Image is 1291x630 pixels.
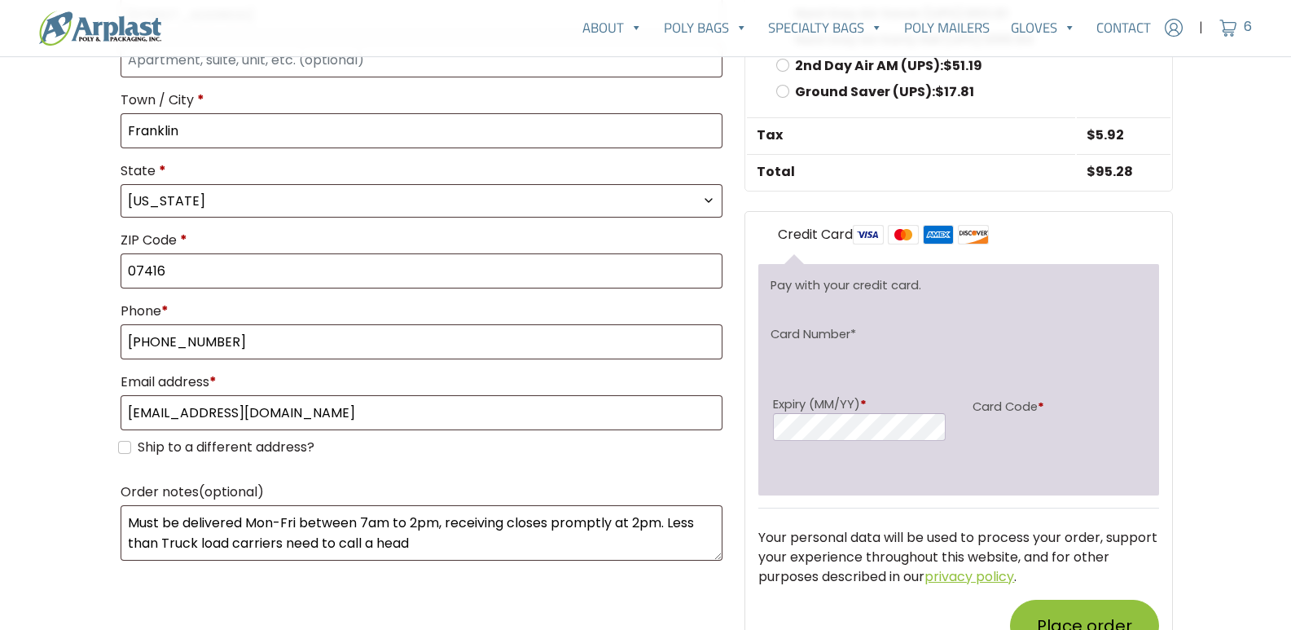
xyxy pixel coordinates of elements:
[771,276,1148,294] p: Pay with your credit card.
[572,11,653,44] a: About
[39,11,161,46] img: logo
[121,87,723,113] label: Town / City
[1087,162,1133,181] bdi: 95.28
[894,11,1000,44] a: Poly Mailers
[1087,126,1096,144] span: $
[121,479,723,505] label: Order notes
[943,56,982,75] bdi: 51.19
[935,82,974,101] bdi: 17.81
[773,395,945,413] label: Expiry (MM/YY)
[121,227,723,253] label: ZIP Code
[121,42,723,77] input: Apartment, suite, unit, etc. (optional)
[121,369,723,395] label: Email address
[771,325,856,343] label: Card Number
[935,82,944,101] span: $
[853,225,989,245] img: card-logos.png
[1087,126,1124,144] span: 5.92
[747,117,1075,152] th: Tax
[943,56,952,75] span: $
[121,158,723,184] label: State
[1199,18,1203,37] span: |
[199,482,264,501] span: (optional)
[795,82,974,101] label: Ground Saver (UPS):
[1000,11,1087,44] a: Gloves
[778,225,989,245] label: Credit Card
[1086,11,1161,44] a: Contact
[1244,18,1252,37] span: 6
[758,528,1159,587] p: Your personal data will be used to process your order, support your experience throughout this we...
[795,56,982,75] label: 2nd Day Air AM (UPS):
[121,298,723,324] label: Phone
[973,395,1144,419] label: Card Code
[653,11,758,44] a: Poly Bags
[747,154,1075,189] th: Total
[138,438,314,457] label: Ship to a different address?
[758,11,894,44] a: Specialty Bags
[1087,162,1096,181] span: $
[924,567,1014,586] a: privacy policy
